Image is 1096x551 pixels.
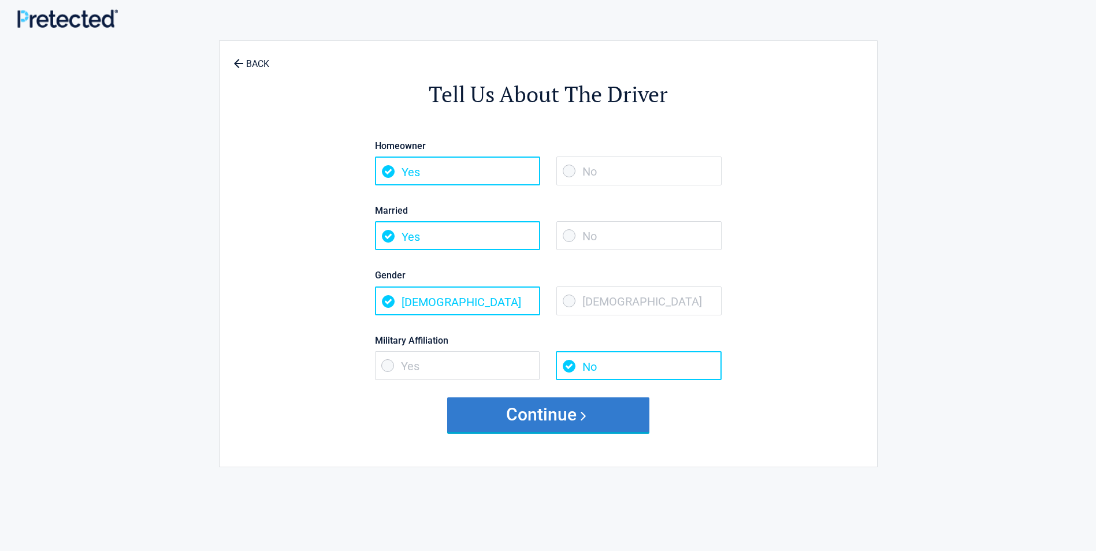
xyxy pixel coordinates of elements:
[375,203,722,218] label: Married
[375,138,722,154] label: Homeowner
[17,9,118,27] img: Main Logo
[375,333,722,348] label: Military Affiliation
[375,221,540,250] span: Yes
[556,221,722,250] span: No
[556,286,722,315] span: [DEMOGRAPHIC_DATA]
[556,157,722,185] span: No
[283,80,813,109] h2: Tell Us About The Driver
[375,286,540,315] span: [DEMOGRAPHIC_DATA]
[556,351,721,380] span: No
[375,157,540,185] span: Yes
[375,267,722,283] label: Gender
[375,351,540,380] span: Yes
[447,397,649,432] button: Continue
[231,49,272,69] a: BACK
